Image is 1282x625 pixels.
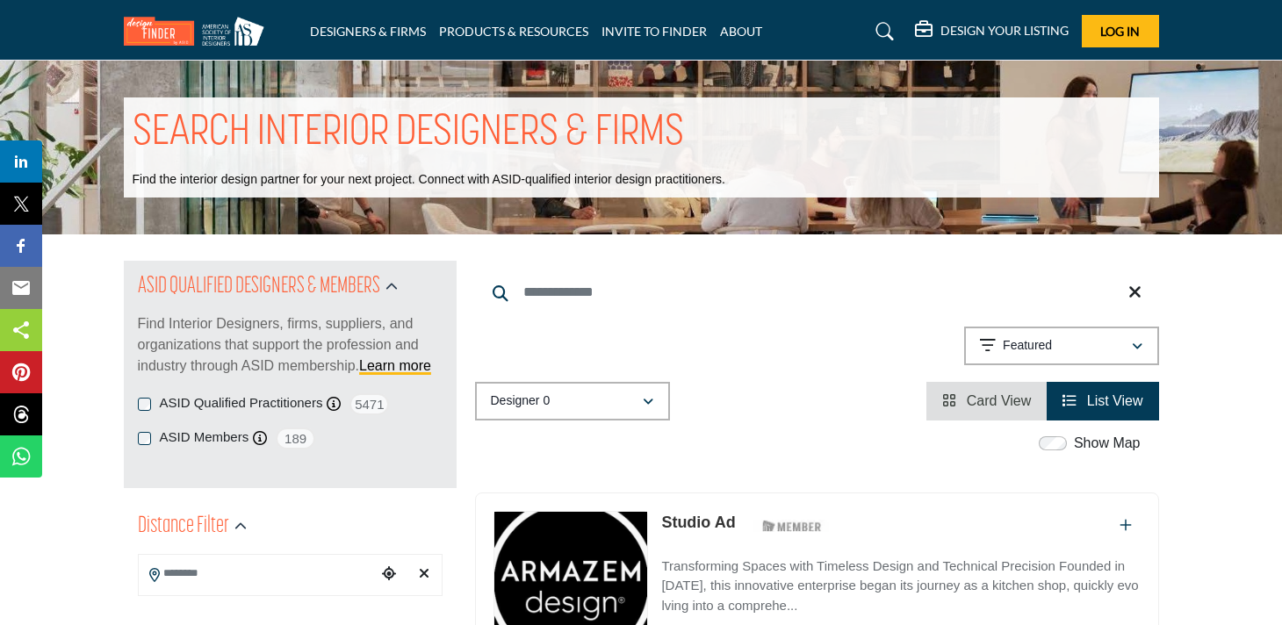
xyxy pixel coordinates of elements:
label: ASID Qualified Practitioners [160,393,323,413]
span: 189 [276,427,315,449]
li: List View [1047,382,1158,420]
img: Site Logo [124,17,273,46]
input: ASID Qualified Practitioners checkbox [138,398,151,411]
a: Studio Ad [661,514,735,531]
p: Transforming Spaces with Timeless Design and Technical Precision Founded in [DATE], this innovati... [661,557,1140,616]
span: 5471 [349,393,389,415]
label: ASID Members [160,427,249,448]
h5: DESIGN YOUR LISTING [940,23,1069,39]
p: Designer 0 [491,392,551,410]
a: Add To List [1120,518,1132,533]
button: Designer 0 [475,382,670,420]
p: Studio Ad [661,511,735,535]
a: DESIGNERS & FIRMS [310,24,426,39]
span: Log In [1100,24,1140,39]
p: Find the interior design partner for your next project. Connect with ASID-qualified interior desi... [133,171,725,189]
div: DESIGN YOUR LISTING [915,21,1069,42]
div: Choose your current location [376,556,402,593]
a: INVITE TO FINDER [601,24,707,39]
p: Find Interior Designers, firms, suppliers, and organizations that support the profession and indu... [138,313,443,377]
input: Search Keyword [475,271,1159,313]
h1: SEARCH INTERIOR DESIGNERS & FIRMS [133,106,684,161]
a: View List [1062,393,1142,408]
span: List View [1087,393,1143,408]
a: Search [859,18,905,46]
a: View Card [942,393,1031,408]
h2: ASID QUALIFIED DESIGNERS & MEMBERS [138,271,380,303]
li: Card View [926,382,1047,420]
a: Transforming Spaces with Timeless Design and Technical Precision Founded in [DATE], this innovati... [661,546,1140,616]
input: Search Location [139,557,376,591]
p: Featured [1003,337,1052,355]
input: ASID Members checkbox [138,432,151,445]
a: PRODUCTS & RESOURCES [439,24,588,39]
div: Clear search location [411,556,437,593]
span: Card View [967,393,1032,408]
button: Log In [1082,15,1159,47]
label: Show Map [1074,433,1141,454]
button: Featured [964,327,1159,365]
h2: Distance Filter [138,511,229,542]
img: ASID Members Badge Icon [753,515,832,537]
a: ABOUT [720,24,762,39]
a: Learn more [359,358,431,373]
